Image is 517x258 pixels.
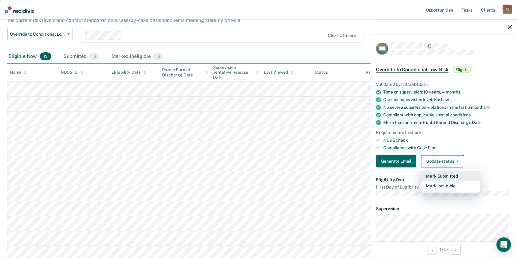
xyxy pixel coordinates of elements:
button: Mark Submitted [421,171,480,181]
div: Override to Conditional Low RiskEligible [371,60,517,79]
button: Mark Ineligible [421,181,480,190]
span: 13 [40,52,51,60]
div: No severe supervision violations in the last 6 [383,104,512,110]
div: Marked Ineligible [110,50,165,63]
div: Parole Earned Discharge Date [162,67,208,78]
div: 1 / 13 [371,241,517,257]
button: Generate Email [376,155,416,167]
div: Supervision Tentative Release Date [213,65,259,80]
div: Open Intercom Messenger [496,237,511,252]
div: Current supervision level: So: [383,97,512,102]
span: months [471,105,490,110]
dt: Eligibility Date [376,177,512,182]
span: Eligible [453,66,471,72]
span: Date [472,120,481,125]
dt: First Day of Eligibility [376,185,512,190]
div: Compliant with applicable special [383,112,512,118]
button: Update status [421,155,464,167]
button: Previous Opportunity [427,245,437,254]
img: Recidiviz [5,6,34,13]
div: Eligibility Date [111,70,146,75]
div: Assigned to [365,70,394,75]
span: conditions [450,112,471,117]
div: Clear officers [328,33,356,38]
span: 0 [90,52,99,60]
p: This alert surfaces people who may be appropriate for an override to Conditional Low Risk based o... [7,12,392,23]
div: Name [10,70,27,75]
div: Status [314,70,328,75]
button: Next Opportunity [451,245,461,254]
span: 0 [154,52,163,60]
div: NDCS ID [61,70,83,75]
div: Eligible Now [7,50,52,63]
div: Last Viewed [264,70,293,75]
div: Time on supervision: 10 years, 4 [383,89,512,94]
div: Compliance with Case [383,145,512,150]
div: F J [502,5,512,14]
div: NCJIS [383,138,512,143]
span: Override to Conditional Low Risk [10,32,65,37]
span: Low [441,97,449,102]
div: Submitted [62,50,101,63]
div: Validated by NICaMS data [376,82,512,87]
a: Navigate to form link [376,155,419,167]
span: Override to Conditional Low Risk [376,66,448,72]
span: months [445,89,460,94]
span: check [396,138,408,143]
div: Requirements to check [376,130,512,135]
dt: Supervision [376,206,512,211]
span: Plan [428,145,436,150]
div: More than one month until Earned Discharge [383,120,512,125]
